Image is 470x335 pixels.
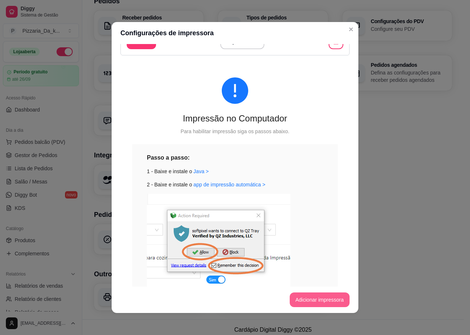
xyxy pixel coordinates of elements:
[147,167,323,175] div: 1 - Baixe e instale o
[290,292,350,307] button: Adicionar impressora
[147,181,323,189] div: 2 - Baixe e instale o
[132,127,338,135] div: Para habilitar impressão siga os passos abaixo.
[345,23,357,35] button: Close
[147,154,190,161] strong: Passo a passo:
[194,182,265,187] a: app de impressão automática >
[112,22,358,44] header: Configurações de impressora
[147,194,323,306] div: 3 - Pressione allow e remember this decision
[147,194,290,290] img: exemplo
[132,113,338,124] div: Impressão no Computador
[194,168,209,174] a: Java >
[222,77,248,104] span: exclamation-circle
